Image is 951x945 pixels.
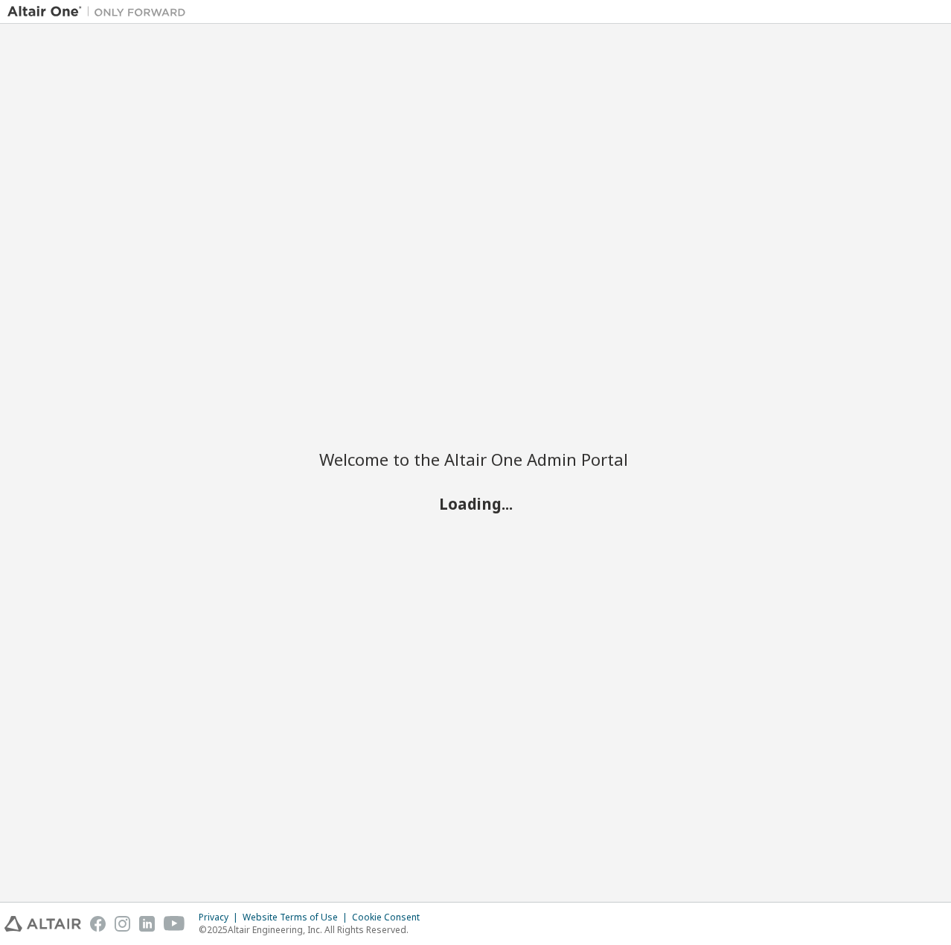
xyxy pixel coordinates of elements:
div: Cookie Consent [352,912,429,923]
img: facebook.svg [90,916,106,932]
h2: Welcome to the Altair One Admin Portal [319,449,632,470]
div: Website Terms of Use [243,912,352,923]
img: altair_logo.svg [4,916,81,932]
img: instagram.svg [115,916,130,932]
img: linkedin.svg [139,916,155,932]
h2: Loading... [319,494,632,513]
img: youtube.svg [164,916,185,932]
img: Altair One [7,4,193,19]
div: Privacy [199,912,243,923]
p: © 2025 Altair Engineering, Inc. All Rights Reserved. [199,923,429,936]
